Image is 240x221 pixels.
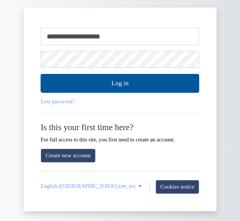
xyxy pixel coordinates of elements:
[41,122,199,132] h2: Is this your first time here?
[41,183,144,189] a: English (United States) ‎(en_us)‎
[41,74,199,93] button: Log in
[41,98,75,104] a: Lost password?
[155,180,199,194] button: Cookies notice
[41,122,199,143] div: For full access to this site, you first need to create an account.
[41,149,96,163] a: Create new account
